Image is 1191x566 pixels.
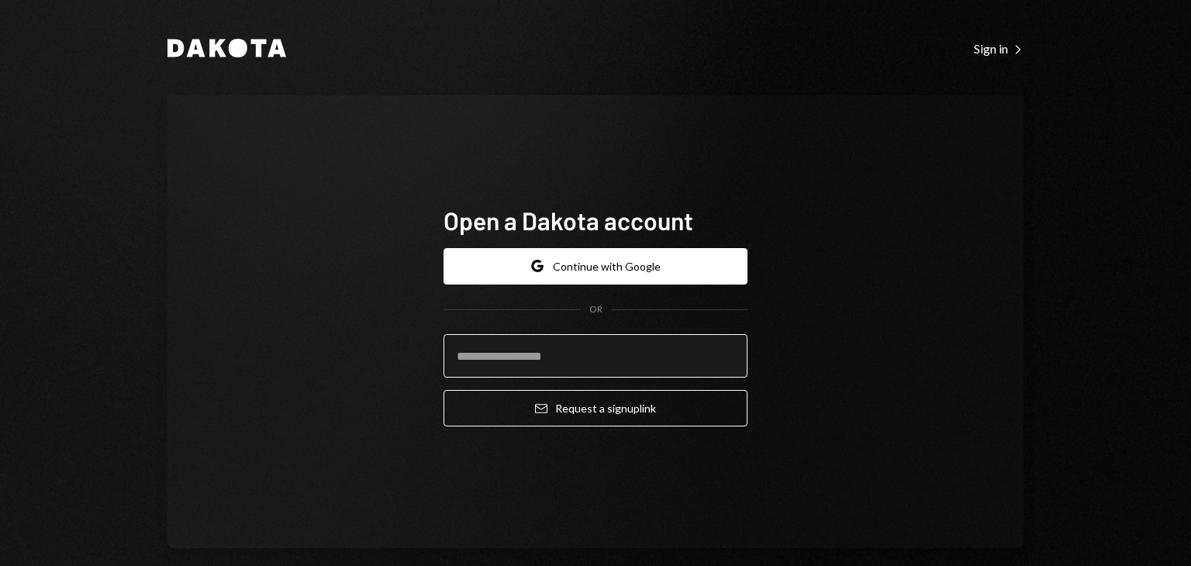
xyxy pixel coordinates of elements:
h1: Open a Dakota account [444,205,747,236]
div: OR [589,303,602,316]
a: Sign in [974,40,1024,57]
button: Request a signuplink [444,390,747,426]
button: Continue with Google [444,248,747,285]
div: Sign in [974,41,1024,57]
